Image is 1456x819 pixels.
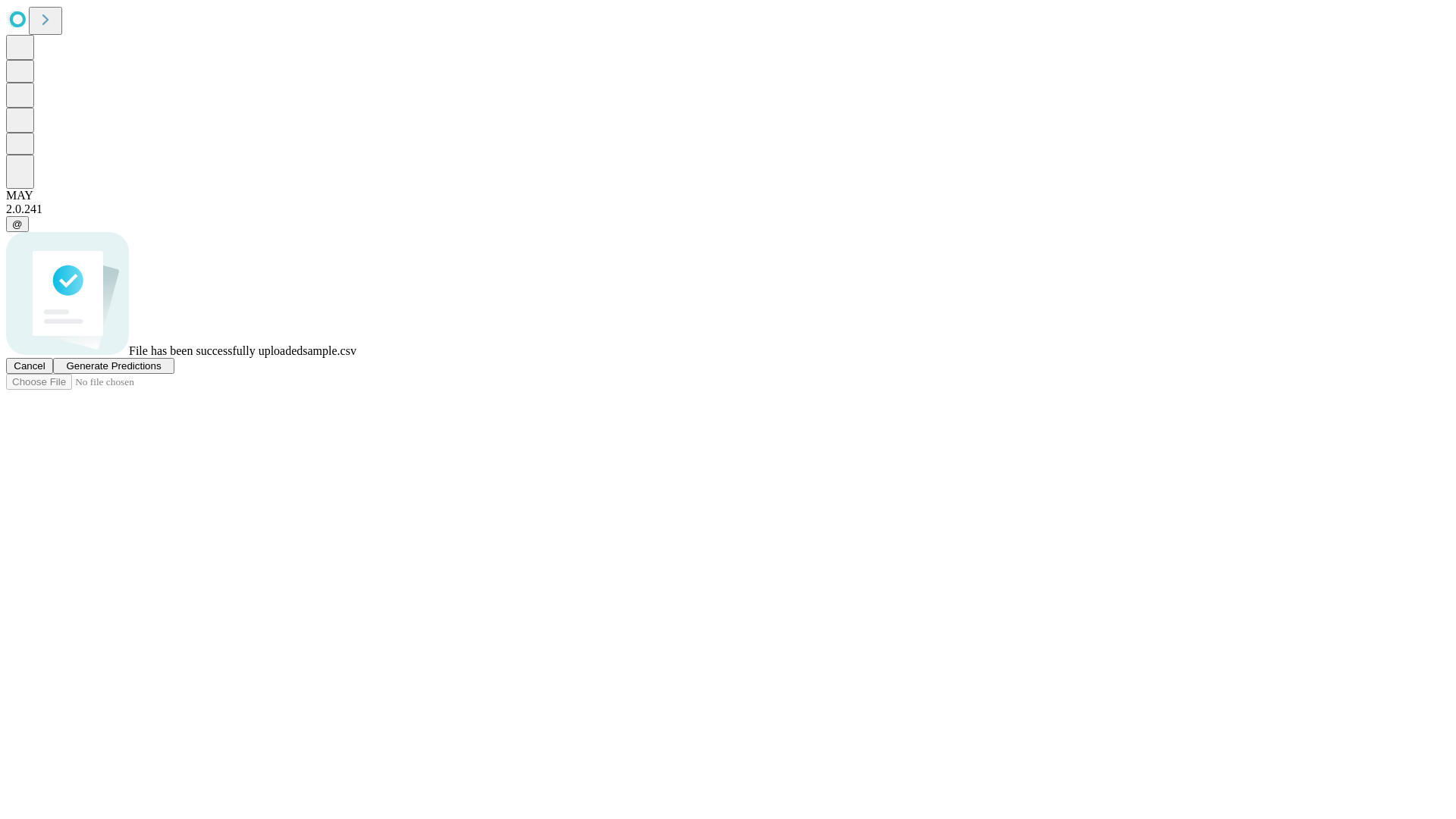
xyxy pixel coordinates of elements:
button: Cancel [6,358,53,374]
div: 2.0.241 [6,202,1450,216]
div: MAY [6,189,1450,202]
span: sample.csv [303,344,356,357]
button: @ [6,216,29,232]
button: Generate Predictions [53,358,174,374]
span: Generate Predictions [66,360,161,372]
span: Cancel [14,360,45,372]
span: File has been successfully uploaded [129,344,303,357]
span: @ [12,218,23,230]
